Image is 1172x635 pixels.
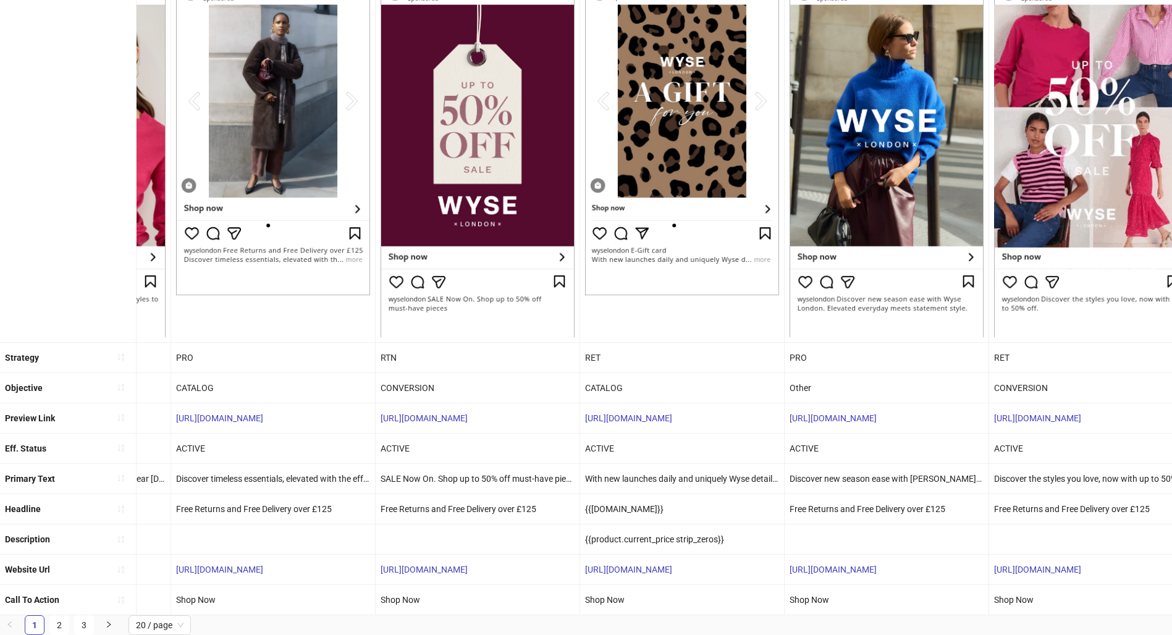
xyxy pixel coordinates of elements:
button: right [99,615,119,635]
li: 1 [25,615,44,635]
b: Objective [5,383,43,393]
div: ACTIVE [376,434,580,463]
span: sort-ascending [117,383,125,392]
b: Preview Link [5,413,55,423]
b: Headline [5,504,41,514]
div: CATALOG [171,373,375,403]
b: Description [5,534,50,544]
div: {{product.current_price strip_zeros}} [580,524,784,554]
div: ACTIVE [580,434,784,463]
div: RTN [376,343,580,372]
span: sort-ascending [117,353,125,361]
span: sort-ascending [117,595,125,604]
div: CATALOG [580,373,784,403]
b: Primary Text [5,474,55,484]
div: Discover timeless essentials, elevated with the effortless Wyse touch. Shop now and enjoy 10% off... [171,464,375,494]
span: left [6,621,14,628]
a: [URL][DOMAIN_NAME] [790,565,877,574]
a: [URL][DOMAIN_NAME] [176,565,263,574]
div: ACTIVE [785,434,989,463]
span: sort-ascending [117,474,125,482]
a: [URL][DOMAIN_NAME] [790,413,877,423]
div: Shop Now [171,585,375,615]
b: Website Url [5,565,50,574]
b: Strategy [5,353,39,363]
span: sort-ascending [117,444,125,452]
span: sort-ascending [117,413,125,422]
div: RET [580,343,784,372]
a: [URL][DOMAIN_NAME] [585,565,672,574]
li: 2 [49,615,69,635]
div: SALE Now On. Shop up to 50% off must-have pieces [376,464,580,494]
span: sort-ascending [117,535,125,544]
a: [URL][DOMAIN_NAME] [994,413,1081,423]
div: CONVERSION [376,373,580,403]
b: Eff. Status [5,444,46,453]
b: Call To Action [5,595,59,605]
a: 3 [75,616,93,634]
a: 2 [50,616,69,634]
div: PRO [171,343,375,372]
div: Free Returns and Free Delivery over £125 [376,494,580,524]
span: sort-ascending [117,505,125,513]
div: Shop Now [376,585,580,615]
a: [URL][DOMAIN_NAME] [994,565,1081,574]
div: ACTIVE [171,434,375,463]
li: 3 [74,615,94,635]
a: 1 [25,616,44,634]
div: Page Size [129,615,191,635]
div: With new launches daily and uniquely Wyse details, shop now with free delivery over £125 [580,464,784,494]
li: Next Page [99,615,119,635]
a: [URL][DOMAIN_NAME] [381,565,468,574]
div: Discover new season ease with [PERSON_NAME][GEOGRAPHIC_DATA]. Elevated everyday meets statement s... [785,464,989,494]
div: Free Returns and Free Delivery over £125 [171,494,375,524]
div: PRO [785,343,989,372]
div: {{[DOMAIN_NAME]}} [580,494,784,524]
div: Free Returns and Free Delivery over £125 [785,494,989,524]
a: [URL][DOMAIN_NAME] [381,413,468,423]
div: Other [785,373,989,403]
div: Shop Now [785,585,989,615]
span: sort-ascending [117,565,125,574]
div: Shop Now [580,585,784,615]
a: [URL][DOMAIN_NAME] [585,413,672,423]
a: [URL][DOMAIN_NAME] [176,413,263,423]
span: right [105,621,112,628]
span: 20 / page [136,616,183,634]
